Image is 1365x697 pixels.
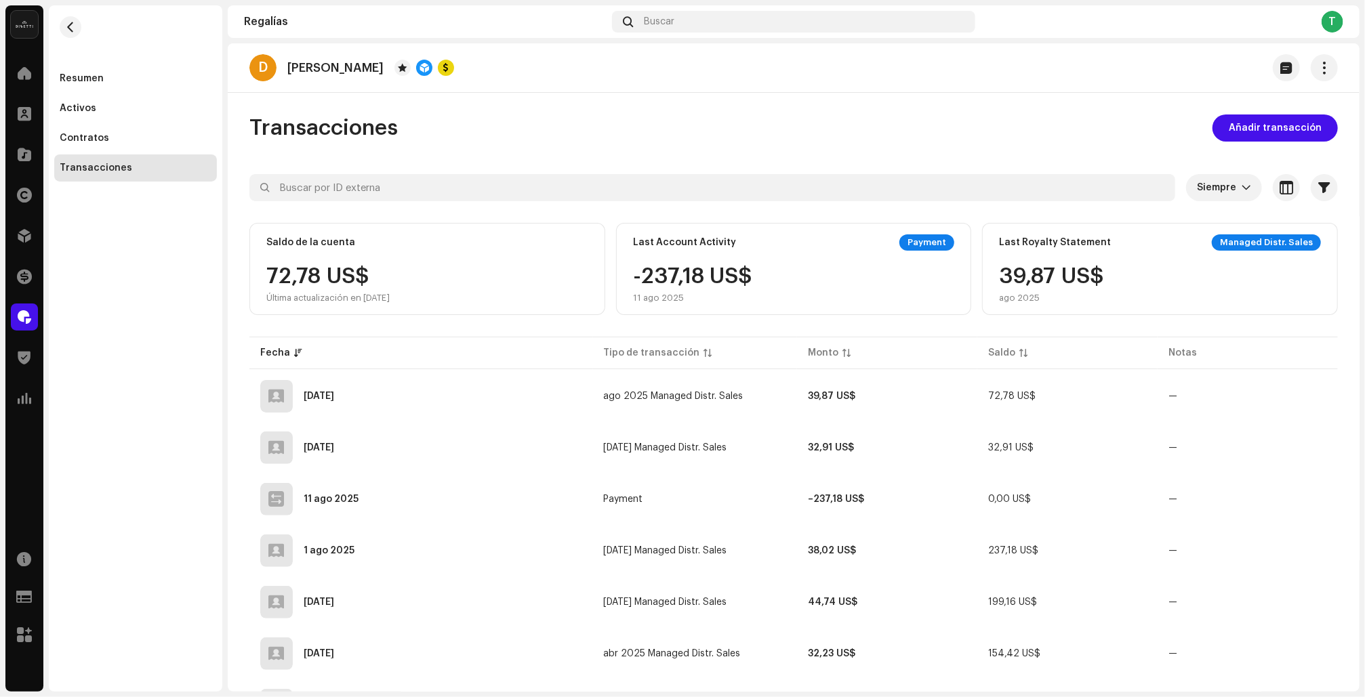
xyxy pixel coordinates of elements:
div: 2 oct 2025 [304,392,334,401]
div: 11 ago 2025 [304,494,359,504]
div: Tipo de transacción [604,346,700,360]
input: Buscar por ID externa [249,174,1175,201]
div: Activos [60,103,96,114]
div: Last Account Activity [633,237,737,248]
img: 02a7c2d3-3c89-4098-b12f-2ff2945c95ee [11,11,38,38]
re-a-table-badge: — [1168,392,1177,401]
div: 1 ago 2025 [304,546,354,555]
re-a-table-badge: — [1168,494,1177,504]
strong: –237,18 US$ [808,494,864,504]
span: jul 2025 Managed Distr. Sales [604,443,727,452]
span: 199,16 US$ [988,597,1037,607]
span: ago 2025 Managed Distr. Sales [604,392,743,401]
re-m-nav-item: Resumen [54,65,217,92]
div: Contratos [60,133,109,144]
div: 11 ago 2025 [633,293,753,303]
div: Monto [808,346,838,360]
re-a-table-badge: — [1168,443,1177,452]
span: Transacciones [249,114,398,142]
div: Regalías [244,16,607,27]
span: jun 2025 Managed Distr. Sales [604,546,727,555]
div: Resumen [60,73,104,84]
div: 2 sept 2025 [304,443,334,452]
strong: 38,02 US$ [808,546,856,555]
div: Saldo [988,346,1015,360]
span: abr 2025 Managed Distr. Sales [604,649,741,658]
span: Payment [604,494,643,504]
re-m-nav-item: Transacciones [54,154,217,182]
span: may 2025 Managed Distr. Sales [604,597,727,607]
strong: 32,91 US$ [808,443,854,452]
strong: 39,87 US$ [808,392,855,401]
span: 0,00 US$ [988,494,1031,504]
re-a-table-badge: — [1168,546,1177,555]
strong: 32,23 US$ [808,649,855,658]
span: 72,78 US$ [988,392,1036,401]
div: Last Royalty Statement [999,237,1111,248]
div: D [249,54,277,81]
div: Transacciones [60,163,132,173]
span: 154,42 US$ [988,649,1040,658]
span: 237,18 US$ [988,546,1038,555]
div: Fecha [260,346,290,360]
re-m-nav-item: Activos [54,95,217,122]
div: Saldo de la cuenta [266,237,355,248]
p: [PERSON_NAME] [287,61,384,75]
div: Payment [899,234,954,251]
div: ago 2025 [999,293,1104,303]
div: 3 jul 2025 [304,597,334,607]
span: Buscar [644,16,674,27]
re-m-nav-item: Contratos [54,125,217,152]
re-a-table-badge: — [1168,649,1177,658]
div: 1 jun 2025 [304,649,334,658]
strong: 44,74 US$ [808,597,857,607]
div: Última actualización en [DATE] [266,293,390,303]
span: 32,91 US$ [988,443,1034,452]
re-a-table-badge: — [1168,597,1177,607]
